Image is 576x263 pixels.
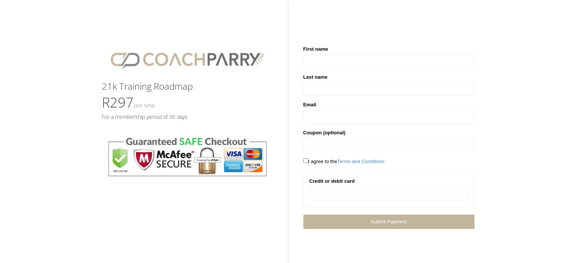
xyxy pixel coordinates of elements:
[303,215,475,229] a: Submit Payment
[102,81,273,91] h3: 21k Training Roadmap
[314,190,464,197] iframe: Secure card payment input frame
[303,129,346,137] label: Coupon (optional)
[309,177,355,185] label: Credit or debit card
[303,159,385,164] span: I agree to the
[303,73,328,81] label: Last name
[102,45,273,74] img: CPlogo.png
[303,101,317,109] label: Email
[337,159,385,164] a: Terms and Conditions
[371,219,407,224] span: Submit Payment
[303,45,328,53] label: First name
[102,93,155,112] span: R297
[102,114,273,120] h5: For a membership period of 90 days
[134,102,155,109] small: One time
